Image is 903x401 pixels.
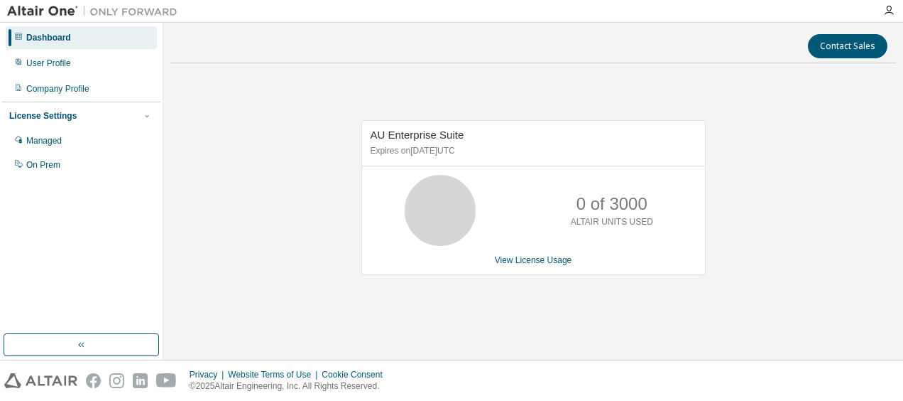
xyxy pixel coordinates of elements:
[228,369,322,380] div: Website Terms of Use
[576,192,647,216] p: 0 of 3000
[26,32,71,43] div: Dashboard
[4,373,77,388] img: altair_logo.svg
[133,373,148,388] img: linkedin.svg
[26,58,71,69] div: User Profile
[371,129,464,141] span: AU Enterprise Suite
[571,216,653,228] p: ALTAIR UNITS USED
[7,4,185,18] img: Altair One
[371,145,693,157] p: Expires on [DATE] UTC
[86,373,101,388] img: facebook.svg
[109,373,124,388] img: instagram.svg
[26,159,60,171] div: On Prem
[322,369,390,380] div: Cookie Consent
[26,83,89,95] div: Company Profile
[190,380,391,392] p: © 2025 Altair Engineering, Inc. All Rights Reserved.
[808,34,887,58] button: Contact Sales
[156,373,177,388] img: youtube.svg
[495,255,572,265] a: View License Usage
[26,135,62,146] div: Managed
[9,110,77,122] div: License Settings
[190,369,228,380] div: Privacy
